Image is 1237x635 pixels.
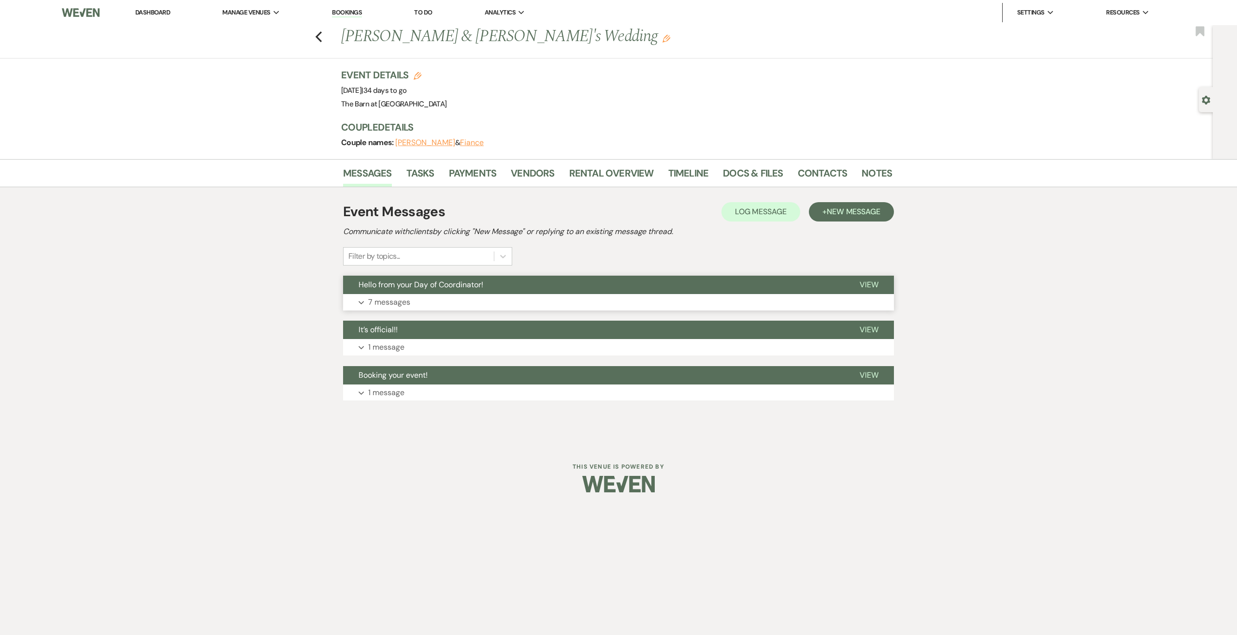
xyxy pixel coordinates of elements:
a: Rental Overview [569,165,654,187]
span: Log Message [735,207,787,217]
span: Settings [1017,8,1045,17]
button: View [844,321,894,339]
button: +New Message [809,202,894,222]
span: Booking your event! [359,370,428,380]
a: Vendors [511,165,554,187]
span: The Barn at [GEOGRAPHIC_DATA] [341,99,446,109]
a: Dashboard [135,8,170,16]
h1: Event Messages [343,202,445,222]
span: It’s official!! [359,325,398,335]
a: Messages [343,165,392,187]
h2: Communicate with clients by clicking "New Message" or replying to an existing message thread. [343,226,894,237]
button: Hello from your Day of Coordinator! [343,276,844,294]
a: Docs & Files [723,165,783,187]
button: 7 messages [343,294,894,310]
span: Manage Venues [222,8,270,17]
button: Edit [662,34,670,43]
button: Open lead details [1202,95,1210,104]
img: Weven Logo [62,2,100,23]
span: 34 days to go [363,86,407,95]
img: Weven Logo [582,467,655,501]
span: [DATE] [341,86,406,95]
button: Log Message [721,202,800,222]
button: [PERSON_NAME] [395,139,455,147]
p: 1 message [368,386,404,399]
a: Notes [862,165,892,187]
a: Payments [449,165,497,187]
button: 1 message [343,384,894,401]
span: Couple names: [341,137,395,148]
span: View [860,370,878,380]
span: New Message [827,207,880,217]
a: To Do [414,8,432,16]
a: Tasks [406,165,434,187]
span: | [361,86,406,95]
p: 7 messages [368,296,410,309]
span: View [860,280,878,290]
a: Contacts [798,165,848,187]
span: Analytics [485,8,516,17]
span: Resources [1106,8,1139,17]
button: View [844,366,894,384]
span: Hello from your Day of Coordinator! [359,280,483,290]
span: & [395,138,484,148]
p: 1 message [368,341,404,354]
div: Filter by topics... [348,251,400,262]
h3: Couple Details [341,120,882,134]
h1: [PERSON_NAME] & [PERSON_NAME]'s Wedding [341,25,774,48]
button: View [844,276,894,294]
button: Booking your event! [343,366,844,384]
button: Fiance [460,139,484,147]
a: Bookings [332,8,362,17]
button: It’s official!! [343,321,844,339]
a: Timeline [668,165,709,187]
span: View [860,325,878,335]
h3: Event Details [341,68,446,82]
button: 1 message [343,339,894,355]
